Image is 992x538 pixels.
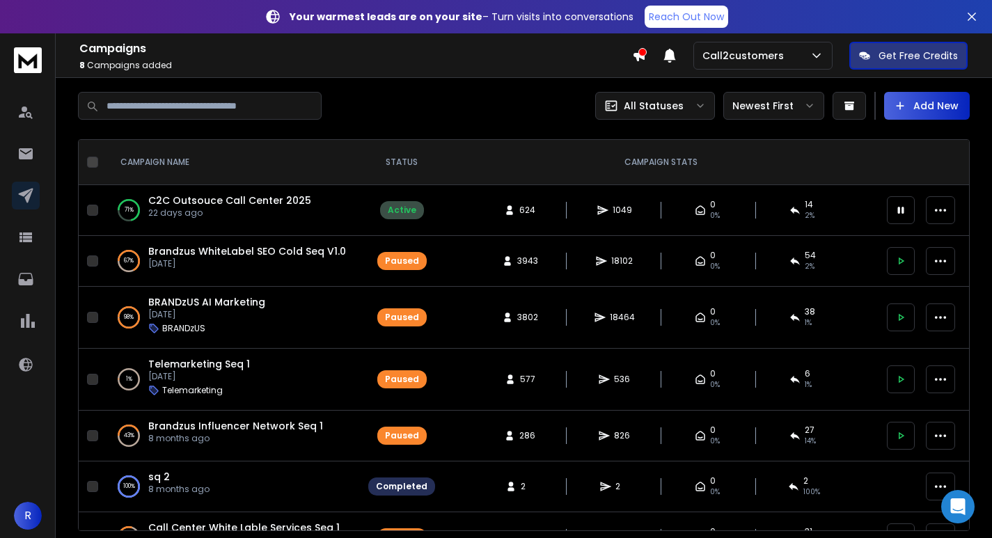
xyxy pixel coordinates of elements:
[649,10,724,24] p: Reach Out Now
[805,368,810,379] span: 6
[104,236,360,287] td: 67%Brandzus WhiteLabel SEO Cold Seq V1.0[DATE]
[805,317,812,329] span: 1 %
[805,436,816,447] span: 14 %
[710,210,720,221] span: 0%
[710,250,716,261] span: 0
[148,295,265,309] a: BRANDzUS AI Marketing
[614,374,630,385] span: 536
[126,372,132,386] p: 1 %
[148,521,340,535] a: Call Center White Lable Services Seq 1
[104,287,360,349] td: 98%BRANDzUS AI Marketing[DATE]BRANDzUS
[710,317,720,329] span: 0%
[723,92,824,120] button: Newest First
[710,425,716,436] span: 0
[710,261,720,272] span: 0%
[805,379,812,390] span: 1 %
[148,309,265,320] p: [DATE]
[519,205,535,216] span: 624
[360,140,443,185] th: STATUS
[162,385,223,396] p: Telemarketing
[162,323,205,334] p: BRANDzUS
[123,480,135,493] p: 100 %
[805,210,814,221] span: 2 %
[148,357,250,371] a: Telemarketing Seq 1
[376,481,427,492] div: Completed
[879,49,958,63] p: Get Free Credits
[710,526,716,537] span: 0
[148,419,323,433] a: Brandzus Influencer Network Seq 1
[14,47,42,73] img: logo
[521,481,535,492] span: 2
[805,199,813,210] span: 14
[805,425,814,436] span: 27
[610,312,635,323] span: 18464
[849,42,968,70] button: Get Free Credits
[385,430,419,441] div: Paused
[79,60,632,71] p: Campaigns added
[14,502,42,530] button: R
[805,261,814,272] span: 2 %
[125,203,134,217] p: 71 %
[124,429,134,443] p: 43 %
[148,207,311,219] p: 22 days ago
[805,526,812,537] span: 31
[710,368,716,379] span: 0
[124,254,134,268] p: 67 %
[104,349,360,411] td: 1%Telemarketing Seq 1[DATE]Telemarketing
[148,258,346,269] p: [DATE]
[805,306,815,317] span: 38
[517,255,538,267] span: 3943
[290,10,633,24] p: – Turn visits into conversations
[710,486,720,498] span: 0%
[702,49,789,63] p: Call2customers
[385,374,419,385] div: Paused
[803,475,808,486] span: 2
[710,199,716,210] span: 0
[79,40,632,57] h1: Campaigns
[148,371,250,382] p: [DATE]
[124,310,134,324] p: 98 %
[104,140,360,185] th: CAMPAIGN NAME
[517,312,538,323] span: 3802
[385,255,419,267] div: Paused
[148,470,170,484] a: sq 2
[148,244,346,258] a: Brandzus WhiteLabel SEO Cold Seq V1.0
[520,374,535,385] span: 577
[519,430,535,441] span: 286
[615,481,629,492] span: 2
[104,185,360,236] td: 71%C2C Outsouce Call Center 202522 days ago
[148,193,311,207] a: C2C Outsouce Call Center 2025
[443,140,879,185] th: CAMPAIGN STATS
[884,92,970,120] button: Add New
[613,205,632,216] span: 1049
[104,461,360,512] td: 100%sq 28 months ago
[290,10,482,24] strong: Your warmest leads are on your site
[104,411,360,461] td: 43%Brandzus Influencer Network Seq 18 months ago
[148,433,323,444] p: 8 months ago
[79,59,85,71] span: 8
[710,436,720,447] span: 0%
[645,6,728,28] a: Reach Out Now
[388,205,416,216] div: Active
[805,250,816,261] span: 54
[611,255,633,267] span: 18102
[710,475,716,486] span: 0
[941,490,975,523] div: Open Intercom Messenger
[710,306,716,317] span: 0
[148,484,210,495] p: 8 months ago
[624,99,684,113] p: All Statuses
[710,379,720,390] span: 0%
[614,430,630,441] span: 826
[385,312,419,323] div: Paused
[803,486,820,498] span: 100 %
